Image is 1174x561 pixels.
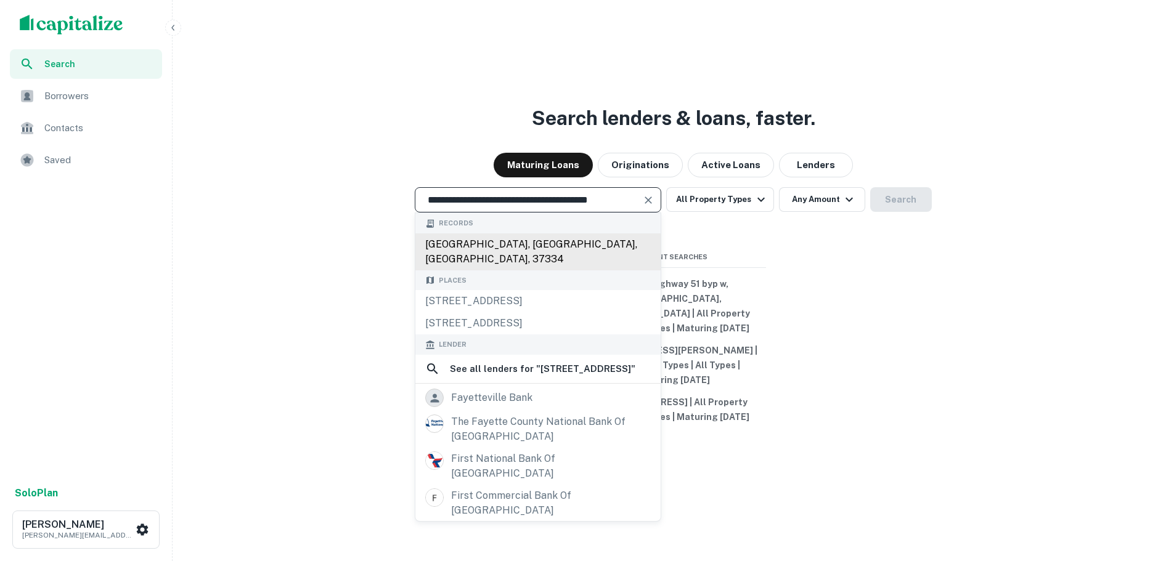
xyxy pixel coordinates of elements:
button: Any Amount [779,187,865,212]
img: capitalize-logo.png [20,15,123,34]
span: Borrowers [44,89,155,103]
img: picture [426,415,443,432]
a: Saved [10,145,162,175]
img: picture [426,452,443,469]
div: [STREET_ADDRESS] [415,312,661,334]
h3: Search lenders & loans, faster. [532,103,815,133]
a: first national bank of [GEOGRAPHIC_DATA] [415,448,661,485]
strong: Solo Plan [15,487,58,499]
div: the fayette county national bank of [GEOGRAPHIC_DATA] [451,414,651,444]
span: Records [439,218,473,228]
a: first commercial bank of [GEOGRAPHIC_DATA] [415,485,661,522]
h6: See all lenders for " [STREET_ADDRESS] " [450,361,635,376]
span: Saved [44,153,155,167]
div: first commercial bank of [GEOGRAPHIC_DATA] [451,488,651,518]
button: Lenders [779,153,853,177]
a: Search [10,49,162,79]
button: Active Loans [688,153,774,177]
button: All Property Types [666,187,773,212]
div: [GEOGRAPHIC_DATA], [GEOGRAPHIC_DATA], [GEOGRAPHIC_DATA], 37334 [415,233,661,270]
span: Lender [439,339,467,350]
span: Recent Searches [581,252,766,262]
button: Originations [598,153,683,177]
span: Places [439,275,467,286]
button: Clear [640,192,657,209]
p: [PERSON_NAME][EMAIL_ADDRESS][DOMAIN_NAME] [22,530,133,541]
button: [STREET_ADDRESS][PERSON_NAME] | All Property Types | All Types | Maturing [DATE] [581,339,766,391]
iframe: Chat Widget [1112,462,1174,522]
a: SoloPlan [15,486,58,501]
span: Search [44,57,155,71]
span: Contacts [44,121,155,135]
h6: [PERSON_NAME] [22,520,133,530]
button: 750 us highway 51 byp w, [GEOGRAPHIC_DATA], [GEOGRAPHIC_DATA] | All Property Types | All Types | ... [581,273,766,339]
a: fayetteville bank [415,385,661,411]
div: first national bank of [GEOGRAPHIC_DATA] [451,451,651,481]
a: the fayette county national bank of [GEOGRAPHIC_DATA] [415,411,661,448]
a: Contacts [10,113,162,143]
button: [PERSON_NAME][PERSON_NAME][EMAIL_ADDRESS][DOMAIN_NAME] [12,511,160,549]
div: fayetteville bank [451,389,532,407]
div: [STREET_ADDRESS] [415,290,661,312]
a: Borrowers [10,81,162,111]
button: [STREET_ADDRESS] | All Property Types | All Types | Maturing [DATE] [581,391,766,428]
img: fcb-hsv.com.png [426,489,443,506]
button: Maturing Loans [494,153,593,177]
